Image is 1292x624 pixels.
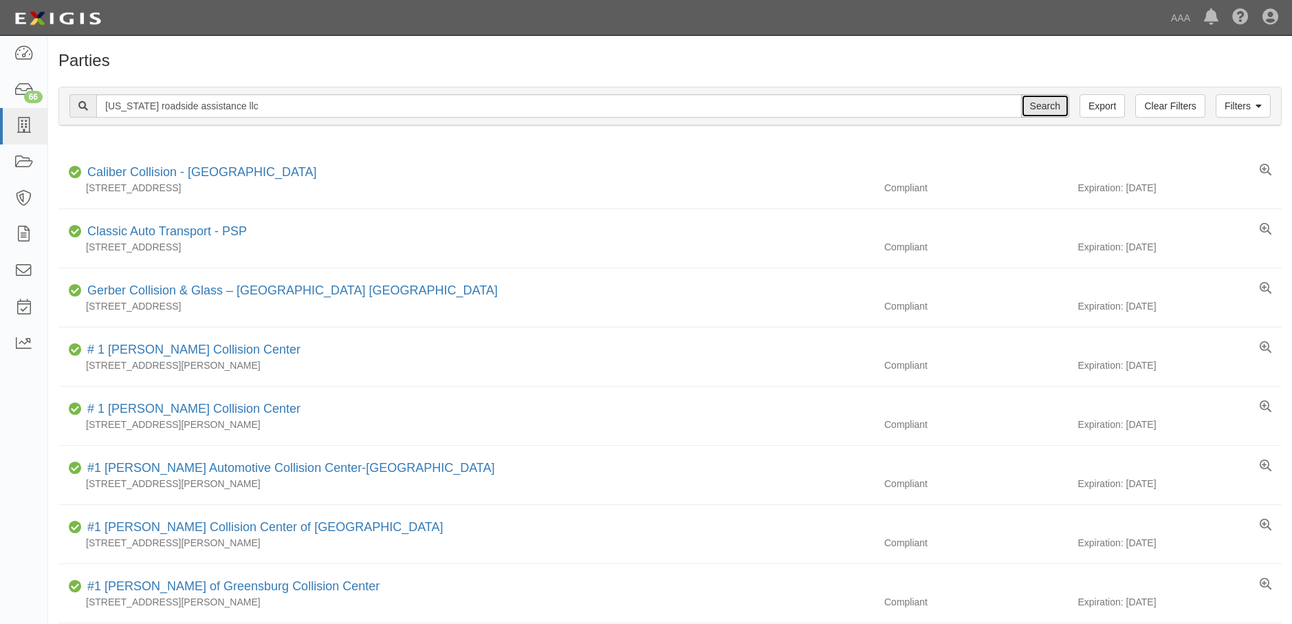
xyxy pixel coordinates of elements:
[1260,282,1271,296] a: View results summary
[87,343,300,356] a: # 1 [PERSON_NAME] Collision Center
[82,460,495,477] div: #1 Cochran Automotive Collision Center-Monroeville
[1021,94,1069,118] input: Search
[82,400,300,418] div: # 1 Cochran Collision Center
[1077,240,1281,254] div: Expiration: [DATE]
[24,91,43,103] div: 66
[874,536,1077,550] div: Compliant
[58,595,874,609] div: [STREET_ADDRESS][PERSON_NAME]
[69,464,82,473] i: Compliant
[82,282,498,300] div: Gerber Collision & Glass – Houston Brighton
[58,477,874,491] div: [STREET_ADDRESS][PERSON_NAME]
[1077,418,1281,431] div: Expiration: [DATE]
[87,402,300,416] a: # 1 [PERSON_NAME] Collision Center
[874,595,1077,609] div: Compliant
[87,224,247,238] a: Classic Auto Transport - PSP
[58,240,874,254] div: [STREET_ADDRESS]
[96,94,1022,118] input: Search
[87,165,316,179] a: Caliber Collision - [GEOGRAPHIC_DATA]
[874,358,1077,372] div: Compliant
[69,345,82,355] i: Compliant
[87,520,444,534] a: #1 [PERSON_NAME] Collision Center of [GEOGRAPHIC_DATA]
[1260,223,1271,237] a: View results summary
[1080,94,1125,118] a: Export
[58,418,874,431] div: [STREET_ADDRESS][PERSON_NAME]
[82,578,380,596] div: #1 Cochran of Greensburg Collision Center
[58,536,874,550] div: [STREET_ADDRESS][PERSON_NAME]
[1260,400,1271,414] a: View results summary
[82,341,300,359] div: # 1 Cochran Collision Center
[1077,181,1281,195] div: Expiration: [DATE]
[87,579,380,593] a: #1 [PERSON_NAME] of Greensburg Collision Center
[69,582,82,592] i: Compliant
[1260,519,1271,532] a: View results summary
[1260,341,1271,355] a: View results summary
[874,181,1077,195] div: Compliant
[874,240,1077,254] div: Compliant
[69,168,82,177] i: Compliant
[874,418,1077,431] div: Compliant
[1135,94,1205,118] a: Clear Filters
[58,181,874,195] div: [STREET_ADDRESS]
[1216,94,1271,118] a: Filters
[1077,358,1281,372] div: Expiration: [DATE]
[1260,578,1271,592] a: View results summary
[82,223,247,241] div: Classic Auto Transport - PSP
[1077,299,1281,313] div: Expiration: [DATE]
[58,52,1282,69] h1: Parties
[1077,536,1281,550] div: Expiration: [DATE]
[82,164,316,182] div: Caliber Collision - Gainesville
[58,358,874,372] div: [STREET_ADDRESS][PERSON_NAME]
[87,461,495,475] a: #1 [PERSON_NAME] Automotive Collision Center-[GEOGRAPHIC_DATA]
[69,405,82,414] i: Compliant
[58,299,874,313] div: [STREET_ADDRESS]
[1260,460,1271,473] a: View results summary
[1077,477,1281,491] div: Expiration: [DATE]
[874,299,1077,313] div: Compliant
[1164,4,1197,32] a: AAA
[87,283,498,297] a: Gerber Collision & Glass – [GEOGRAPHIC_DATA] [GEOGRAPHIC_DATA]
[82,519,444,537] div: #1 Cochran Collision Center of Greensburg
[10,6,105,31] img: logo-5460c22ac91f19d4615b14bd174203de0afe785f0fc80cf4dbbc73dc1793850b.png
[1260,164,1271,177] a: View results summary
[1077,595,1281,609] div: Expiration: [DATE]
[69,286,82,296] i: Compliant
[69,523,82,532] i: Compliant
[69,227,82,237] i: Compliant
[874,477,1077,491] div: Compliant
[1232,10,1249,26] i: Help Center - Complianz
